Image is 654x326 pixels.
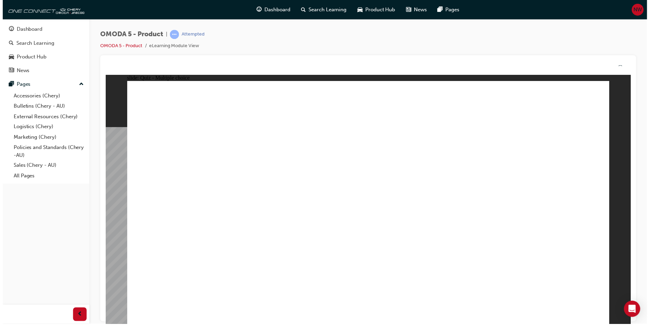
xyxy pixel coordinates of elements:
[8,143,84,161] a: Policies and Standards (Chery -AU)
[8,133,84,144] a: Marketing (Chery)
[8,161,84,172] a: Sales (Chery - AU)
[6,68,11,74] span: news-icon
[6,41,11,47] span: search-icon
[3,3,82,16] img: oneconnect
[98,31,161,39] span: OMODA 5 - Product
[626,303,642,319] div: Open Intercom Messenger
[301,5,305,14] span: search-icon
[633,4,645,16] button: NW
[438,5,443,14] span: pages-icon
[401,3,433,17] a: news-iconNews
[164,31,166,39] span: |
[3,37,84,50] a: Search Learning
[357,5,363,14] span: car-icon
[14,40,52,47] div: Search Learning
[14,53,44,61] div: Product Hub
[3,23,84,36] a: Dashboard
[8,112,84,123] a: External Resources (Chery)
[8,91,84,102] a: Accessories (Chery)
[77,81,82,90] span: up-icon
[8,172,84,182] a: All Pages
[406,5,411,14] span: news-icon
[3,79,84,91] button: Pages
[3,65,84,78] a: News
[14,81,28,89] div: Pages
[365,6,395,14] span: Product Hub
[14,67,27,75] div: News
[414,6,427,14] span: News
[8,101,84,112] a: Bulletins (Chery - AU)
[6,54,11,60] span: car-icon
[3,22,84,79] button: DashboardSearch LearningProduct HubNews
[264,6,290,14] span: Dashboard
[168,30,178,39] span: learningRecordVerb_ATTEMPT-icon
[180,31,203,38] div: Attempted
[250,3,295,17] a: guage-iconDashboard
[98,43,141,49] a: OMODA 5 - Product
[352,3,401,17] a: car-iconProduct Hub
[635,6,644,14] span: NW
[8,122,84,133] a: Logistics (Chery)
[308,6,346,14] span: Search Learning
[3,51,84,64] a: Product Hub
[6,27,11,33] span: guage-icon
[6,82,11,88] span: pages-icon
[75,312,80,321] span: prev-icon
[14,26,40,33] div: Dashboard
[256,5,261,14] span: guage-icon
[295,3,352,17] a: search-iconSearch Learning
[147,42,198,50] li: eLearning Module View
[433,3,466,17] a: pages-iconPages
[446,6,460,14] span: Pages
